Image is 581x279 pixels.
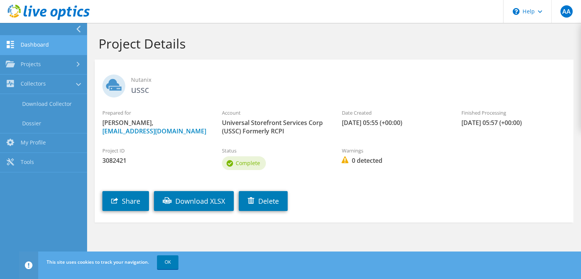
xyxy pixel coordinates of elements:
[341,109,446,117] label: Date Created
[102,109,207,117] label: Prepared for
[99,36,566,52] h1: Project Details
[157,255,178,269] a: OK
[102,156,207,165] span: 3082421
[102,75,566,94] h2: ussc
[341,147,446,154] label: Warnings
[341,156,446,165] span: 0 detected
[131,76,566,84] span: Nutanix
[513,8,520,15] svg: \n
[222,147,326,154] label: Status
[102,191,149,211] a: Share
[102,147,207,154] label: Project ID
[222,118,326,135] span: Universal Storefront Services Corp (USSC) Formerly RCPI
[154,191,234,211] a: Download XLSX
[239,191,288,211] a: Delete
[47,259,149,265] span: This site uses cookies to track your navigation.
[222,109,326,117] label: Account
[102,118,207,135] span: [PERSON_NAME],
[461,118,566,127] span: [DATE] 05:57 (+00:00)
[236,159,260,167] span: Complete
[560,5,573,18] span: AA
[102,127,206,135] a: [EMAIL_ADDRESS][DOMAIN_NAME]
[461,109,566,117] label: Finished Processing
[341,118,446,127] span: [DATE] 05:55 (+00:00)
